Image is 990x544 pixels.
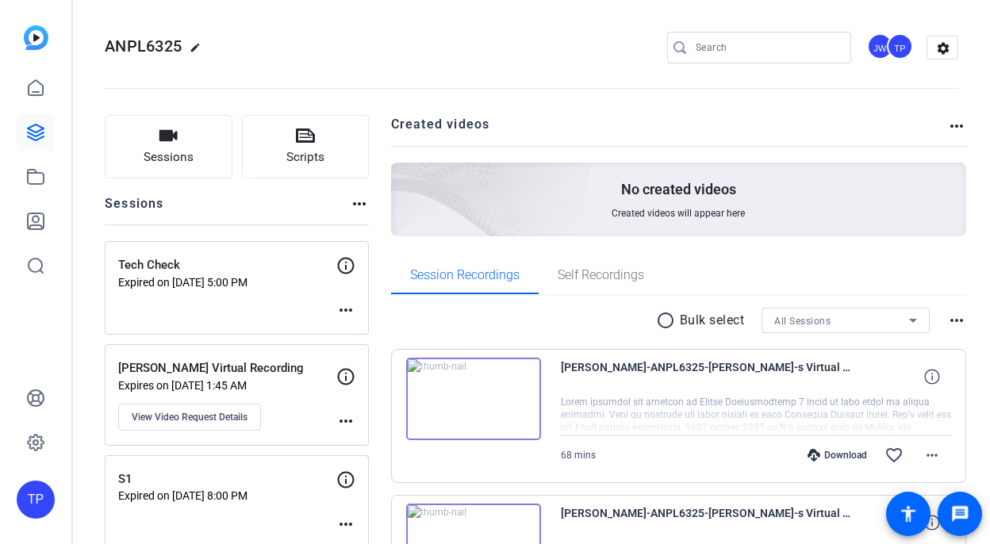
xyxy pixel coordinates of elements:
[867,33,893,59] div: JW
[406,358,541,440] img: thumb-nail
[105,115,232,178] button: Sessions
[887,33,915,61] ngx-avatar: Tommy Perez
[391,115,948,146] h2: Created videos
[612,207,745,220] span: Created videos will appear here
[558,269,644,282] span: Self Recordings
[950,504,969,523] mat-icon: message
[410,269,520,282] span: Session Recordings
[774,316,831,327] span: All Sessions
[190,42,209,61] mat-icon: edit
[286,148,324,167] span: Scripts
[118,404,261,431] button: View Video Request Details
[118,359,336,377] p: [PERSON_NAME] Virtual Recording
[336,515,355,534] mat-icon: more_horiz
[947,311,966,330] mat-icon: more_horiz
[927,36,959,60] mat-icon: settings
[118,489,336,502] p: Expired on [DATE] 8:00 PM
[213,6,592,350] img: Creted videos background
[105,36,182,56] span: ANPL6325
[118,276,336,289] p: Expired on [DATE] 5:00 PM
[800,449,875,462] div: Download
[680,311,745,330] p: Bulk select
[867,33,895,61] ngx-avatar: Justin Wilbur
[656,311,680,330] mat-icon: radio_button_unchecked
[884,446,904,465] mat-icon: favorite_border
[350,194,369,213] mat-icon: more_horiz
[887,33,913,59] div: TP
[947,117,966,136] mat-icon: more_horiz
[17,481,55,519] div: TP
[24,25,48,50] img: blue-gradient.svg
[132,411,247,423] span: View Video Request Details
[561,504,854,542] span: [PERSON_NAME]-ANPL6325-[PERSON_NAME]-s Virtual Recording-1759323107831-screen
[561,450,596,461] span: 68 mins
[336,301,355,320] mat-icon: more_horiz
[144,148,194,167] span: Sessions
[105,194,164,224] h2: Sessions
[118,256,336,274] p: Tech Check
[336,412,355,431] mat-icon: more_horiz
[923,446,942,465] mat-icon: more_horiz
[696,38,838,57] input: Search
[621,180,736,199] p: No created videos
[242,115,370,178] button: Scripts
[118,470,336,488] p: S1
[561,358,854,396] span: [PERSON_NAME]-ANPL6325-[PERSON_NAME]-s Virtual Recording-1759441213819-screen
[118,379,336,392] p: Expires on [DATE] 1:45 AM
[899,504,918,523] mat-icon: accessibility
